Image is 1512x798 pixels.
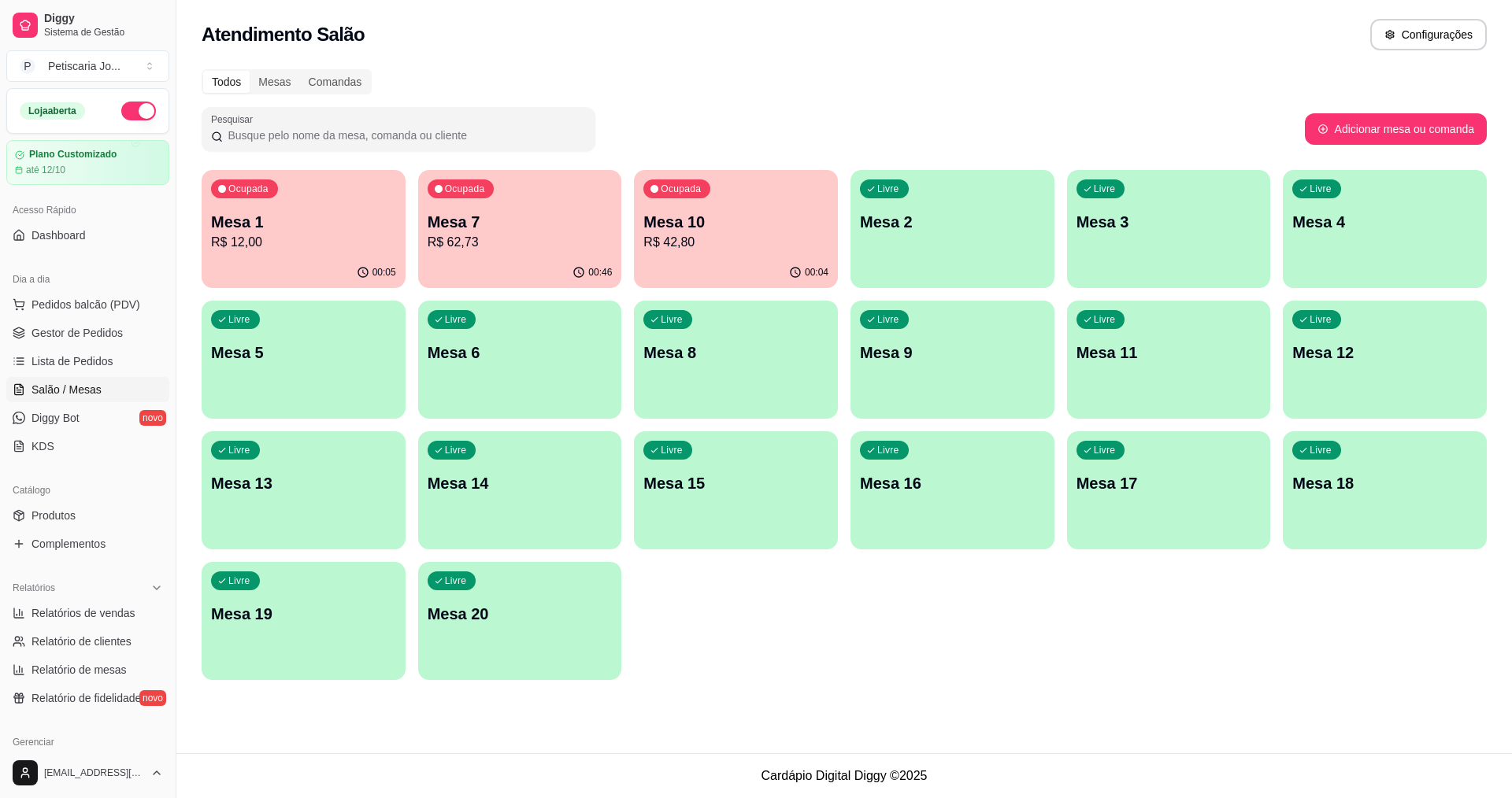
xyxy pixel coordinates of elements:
[121,102,156,120] button: Alterar Status
[445,444,467,456] p: Livre
[877,183,899,195] p: Livre
[31,438,54,454] span: KDS
[1094,183,1116,195] p: Livre
[6,629,169,654] a: Relatório de clientes
[211,113,258,126] label: Pesquisar
[203,71,250,93] div: Todos
[20,102,85,120] div: Loja aberta
[6,405,169,430] a: Diggy Botnovo
[202,22,365,47] h2: Atendimento Salão
[588,266,612,279] p: 00:46
[13,582,55,594] span: Relatórios
[6,6,169,44] a: DiggySistema de Gestão
[1305,113,1487,145] button: Adicionar mesa ou comanda
[6,320,169,345] a: Gestor de Pedidos
[31,382,102,397] span: Salão / Mesas
[445,183,485,195] p: Ocupada
[6,349,169,374] a: Lista de Pedidos
[44,26,163,39] span: Sistema de Gestão
[661,313,683,326] p: Livre
[250,71,299,93] div: Mesas
[31,325,123,341] span: Gestor de Pedidos
[211,211,396,233] p: Mesa 1
[31,353,113,369] span: Lista de Pedidos
[1310,183,1332,195] p: Livre
[202,431,406,549] button: LivreMesa 13
[6,292,169,317] button: Pedidos balcão (PDV)
[850,301,1054,419] button: LivreMesa 9
[44,767,144,779] span: [EMAIL_ADDRESS][DOMAIN_NAME]
[31,410,80,426] span: Diggy Bot
[1292,342,1477,364] p: Mesa 12
[428,603,613,625] p: Mesa 20
[6,377,169,402] a: Salão / Mesas
[418,301,622,419] button: LivreMesa 6
[31,536,106,552] span: Complementos
[1292,211,1477,233] p: Mesa 4
[428,233,613,252] p: R$ 62,73
[418,170,622,288] button: OcupadaMesa 7R$ 62,7300:46
[445,574,467,587] p: Livre
[6,600,169,626] a: Relatórios de vendas
[31,605,135,621] span: Relatórios de vendas
[31,634,132,649] span: Relatório de clientes
[300,71,371,93] div: Comandas
[6,198,169,223] div: Acesso Rápido
[1292,472,1477,494] p: Mesa 18
[31,690,141,706] span: Relatório de fidelidade
[211,342,396,364] p: Mesa 5
[26,164,65,176] article: até 12/10
[418,431,622,549] button: LivreMesa 14
[211,603,396,625] p: Mesa 19
[1310,444,1332,456] p: Livre
[202,562,406,680] button: LivreMesa 19
[228,313,250,326] p: Livre
[228,444,250,456] p: Livre
[877,313,899,326] p: Livre
[228,183,269,195] p: Ocupada
[31,297,140,312] span: Pedidos balcão (PDV)
[211,233,396,252] p: R$ 12,00
[850,170,1054,288] button: LivreMesa 2
[1370,19,1487,50] button: Configurações
[1094,444,1116,456] p: Livre
[428,211,613,233] p: Mesa 7
[1077,211,1262,233] p: Mesa 3
[31,227,86,243] span: Dashboard
[1067,301,1271,419] button: LivreMesa 11
[805,266,828,279] p: 00:04
[860,472,1045,494] p: Mesa 16
[1077,342,1262,364] p: Mesa 11
[202,170,406,288] button: OcupadaMesa 1R$ 12,0000:05
[6,685,169,711] a: Relatório de fidelidadenovo
[6,531,169,556] a: Complementos
[6,657,169,682] a: Relatório de mesas
[661,444,683,456] p: Livre
[428,342,613,364] p: Mesa 6
[877,444,899,456] p: Livre
[6,434,169,459] a: KDS
[6,478,169,503] div: Catálogo
[643,233,828,252] p: R$ 42,80
[48,58,120,74] div: Petiscaria Jo ...
[1283,170,1487,288] button: LivreMesa 4
[223,127,586,143] input: Pesquisar
[643,472,828,494] p: Mesa 15
[6,140,169,185] a: Plano Customizadoaté 12/10
[29,149,117,161] article: Plano Customizado
[202,301,406,419] button: LivreMesa 5
[860,342,1045,364] p: Mesa 9
[445,313,467,326] p: Livre
[1094,313,1116,326] p: Livre
[6,754,169,792] button: [EMAIL_ADDRESS][DOMAIN_NAME]
[634,431,838,549] button: LivreMesa 15
[860,211,1045,233] p: Mesa 2
[850,431,1054,549] button: LivreMesa 16
[31,662,127,678] span: Relatório de mesas
[31,508,76,523] span: Produtos
[634,301,838,419] button: LivreMesa 8
[211,472,396,494] p: Mesa 13
[44,12,163,26] span: Diggy
[1283,301,1487,419] button: LivreMesa 12
[6,503,169,528] a: Produtos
